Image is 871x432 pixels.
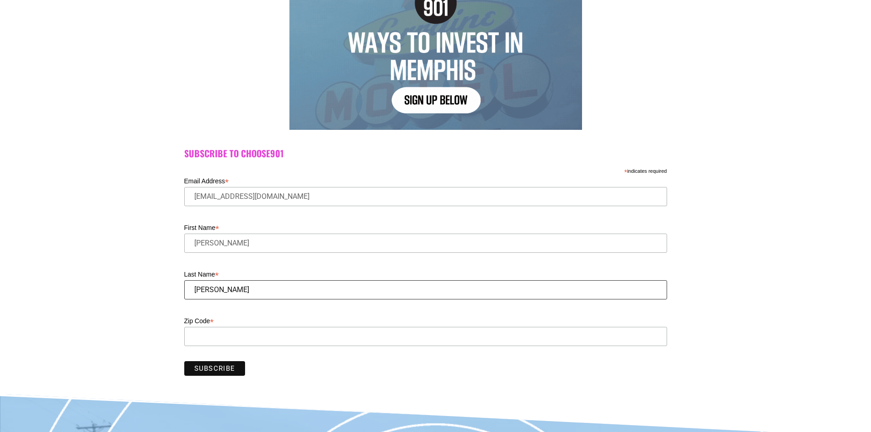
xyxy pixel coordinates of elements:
label: Zip Code [184,315,667,325]
label: Email Address [184,175,667,186]
input: Subscribe [184,361,246,376]
div: indicates required [184,166,667,175]
label: Last Name [184,268,667,279]
label: First Name [184,221,667,232]
h2: Subscribe to Choose901 [184,148,687,159]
